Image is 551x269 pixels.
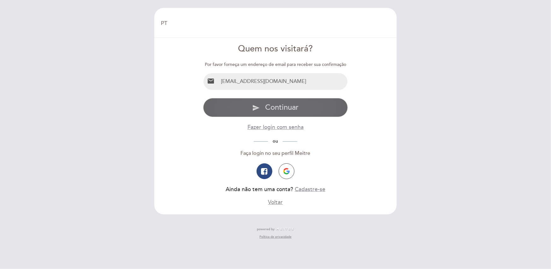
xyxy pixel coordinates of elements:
a: powered by [257,227,294,231]
span: Ainda não tem uma conta? [226,186,293,193]
span: powered by [257,227,275,231]
img: icon-google.png [283,168,290,174]
button: Voltar [268,198,283,206]
span: ou [268,138,283,144]
i: send [252,104,260,112]
button: send Continuar [203,98,348,117]
button: Cadastre-se [295,185,325,193]
div: Quem nos visitará? [203,43,348,55]
i: email [207,77,215,85]
div: Faça login no seu perfil Meitre [203,150,348,157]
div: Por favor forneça um endereço de email para receber sua confirmação [203,61,348,68]
a: Política de privacidade [259,235,292,239]
button: Fazer login com senha [247,123,304,131]
input: Email [219,73,348,90]
span: Continuar [265,103,299,112]
img: MEITRE [276,228,294,231]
